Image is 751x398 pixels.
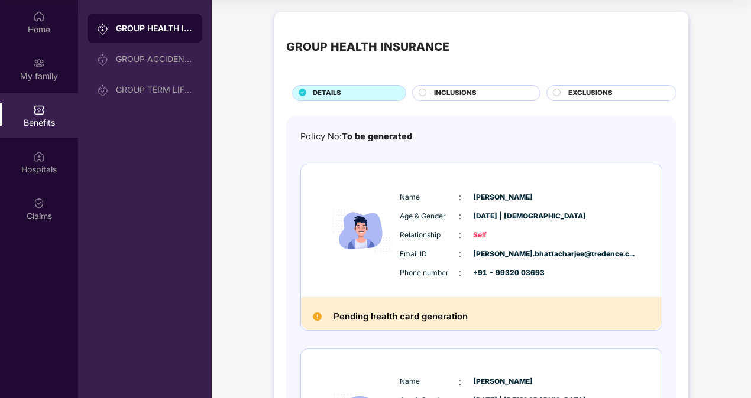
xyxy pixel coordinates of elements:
span: Age & Gender [400,211,459,222]
div: GROUP HEALTH INSURANCE [286,38,449,56]
span: : [459,266,461,279]
span: : [459,376,461,389]
span: [PERSON_NAME].bhattacharjee@tredence.c... [473,249,532,260]
span: [PERSON_NAME] [473,376,532,387]
img: icon [326,182,397,279]
span: DETAILS [313,88,341,99]
span: Relationship [400,230,459,241]
span: : [459,247,461,260]
span: : [459,191,461,204]
div: GROUP HEALTH INSURANCE [116,22,193,34]
div: GROUP TERM LIFE INSURANCE [116,85,193,94]
img: Pending [313,312,322,321]
img: svg+xml;base64,PHN2ZyB3aWR0aD0iMjAiIGhlaWdodD0iMjAiIHZpZXdCb3g9IjAgMCAyMCAyMCIgZmlsbD0ibm9uZSIgeG... [33,57,45,69]
span: Name [400,192,459,203]
span: Name [400,376,459,387]
span: Email ID [400,249,459,260]
img: svg+xml;base64,PHN2ZyBpZD0iQmVuZWZpdHMiIHhtbG5zPSJodHRwOi8vd3d3LnczLm9yZy8yMDAwL3N2ZyIgd2lkdGg9Ij... [33,104,45,116]
h2: Pending health card generation [334,309,468,324]
img: svg+xml;base64,PHN2ZyB3aWR0aD0iMjAiIGhlaWdodD0iMjAiIHZpZXdCb3g9IjAgMCAyMCAyMCIgZmlsbD0ibm9uZSIgeG... [97,54,109,66]
span: Phone number [400,267,459,279]
img: svg+xml;base64,PHN2ZyB3aWR0aD0iMjAiIGhlaWdodD0iMjAiIHZpZXdCb3g9IjAgMCAyMCAyMCIgZmlsbD0ibm9uZSIgeG... [97,23,109,35]
span: : [459,210,461,223]
span: : [459,229,461,242]
span: +91 - 99320 03693 [473,267,532,279]
img: svg+xml;base64,PHN2ZyBpZD0iSG9tZSIgeG1sbnM9Imh0dHA6Ly93d3cudzMub3JnLzIwMDAvc3ZnIiB3aWR0aD0iMjAiIG... [33,11,45,22]
span: Self [473,230,532,241]
img: svg+xml;base64,PHN2ZyBpZD0iSG9zcGl0YWxzIiB4bWxucz0iaHR0cDovL3d3dy53My5vcmcvMjAwMC9zdmciIHdpZHRoPS... [33,151,45,162]
span: To be generated [342,131,412,141]
span: [PERSON_NAME] [473,192,532,203]
img: svg+xml;base64,PHN2ZyBpZD0iQ2xhaW0iIHhtbG5zPSJodHRwOi8vd3d3LnczLm9yZy8yMDAwL3N2ZyIgd2lkdGg9IjIwIi... [33,197,45,209]
span: EXCLUSIONS [568,88,613,99]
span: [DATE] | [DEMOGRAPHIC_DATA] [473,211,532,222]
img: svg+xml;base64,PHN2ZyB3aWR0aD0iMjAiIGhlaWdodD0iMjAiIHZpZXdCb3g9IjAgMCAyMCAyMCIgZmlsbD0ibm9uZSIgeG... [97,84,109,96]
span: INCLUSIONS [434,88,477,99]
div: GROUP ACCIDENTAL INSURANCE [116,54,193,64]
div: Policy No: [300,130,412,143]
